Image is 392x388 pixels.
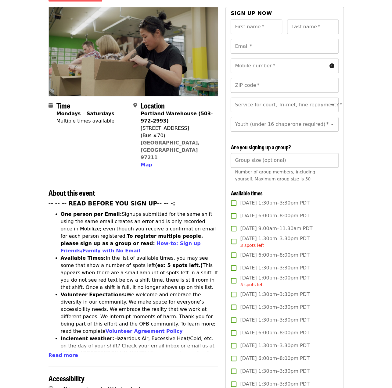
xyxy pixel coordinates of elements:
[240,329,309,336] span: [DATE] 6:00pm–8:00pm PDT
[240,368,309,375] span: [DATE] 1:30pm–3:30pm PDT
[61,255,106,261] strong: Available Times:
[231,78,338,93] input: ZIP code
[231,189,262,197] span: Available times
[240,316,309,324] span: [DATE] 1:30pm–3:30pm PDT
[49,102,53,108] i: calendar icon
[61,336,114,341] strong: Inclement weather:
[231,59,327,73] input: Mobile number
[240,304,309,311] span: [DATE] 1:30pm–3:30pm PDT
[49,7,218,96] img: Oct/Nov/Dec - Portland: Repack/Sort (age 8+) organized by Oregon Food Bank
[231,143,291,151] span: Are you signing up a group?
[61,233,203,246] strong: To register multiple people, please sign up as a group or read:
[61,291,218,335] li: We welcome and embrace the diversity in our community. We make space for everyone’s accessibility...
[231,20,282,34] input: First name
[141,132,213,139] div: (Bus #70)
[240,291,309,298] span: [DATE] 1:30pm–3:30pm PDT
[61,255,218,291] li: In the list of available times, you may see some that show a number of spots left This appears wh...
[240,380,309,388] span: [DATE] 1:30pm–3:30pm PDT
[329,63,334,69] i: circle-info icon
[240,355,309,362] span: [DATE] 6:00pm–8:00pm PDT
[328,101,336,109] button: Open
[141,162,152,168] span: Map
[141,125,213,132] div: [STREET_ADDRESS]
[287,20,339,34] input: Last name
[133,102,137,108] i: map-marker-alt icon
[61,292,127,297] strong: Volunteer Expectations:
[61,240,201,254] a: How-to: Sign up Friends/Family with No Email
[61,335,218,372] li: Hazardous Air, Excessive Heat/Cold, etc. on the day of your shift? Check your email inbox or emai...
[56,100,70,111] span: Time
[240,212,309,219] span: [DATE] 6:00pm–8:00pm PDT
[49,187,95,198] span: About this event
[56,111,114,116] strong: Mondays – Saturdays
[106,328,183,334] a: Volunteer Agreement Policy
[240,251,309,259] span: [DATE] 6:00pm–8:00pm PDT
[240,282,264,287] span: 5 spots left
[49,200,175,207] strong: -- -- -- READ BEFORE YOU SIGN UP-- -- -:
[240,243,264,248] span: 3 spots left
[141,161,152,169] button: Map
[231,39,338,54] input: Email
[328,120,336,129] button: Open
[240,225,312,232] span: [DATE] 9:00am–11:30am PDT
[231,10,272,16] span: Sign up now
[141,140,200,160] a: [GEOGRAPHIC_DATA], [GEOGRAPHIC_DATA] 97211
[240,199,309,207] span: [DATE] 1:30pm–3:30pm PDT
[61,211,218,255] li: Signups submitted for the same shift using the same email creates an error and is only recorded o...
[49,373,85,383] span: Accessibility
[240,342,309,349] span: [DATE] 1:30pm–3:30pm PDT
[240,235,309,249] span: [DATE] 1:30pm–3:30pm PDT
[49,352,78,359] button: Read more
[56,117,114,125] div: Multiple times available
[240,264,309,272] span: [DATE] 1:30pm–3:30pm PDT
[240,274,309,288] span: [DATE] 1:00pm–3:00pm PDT
[49,352,78,358] span: Read more
[235,169,315,181] span: Number of group members, including yourself. Maximum group size is 50
[231,153,338,168] input: [object Object]
[61,211,122,217] strong: One person per Email:
[141,111,213,124] strong: Portland Warehouse (503-972-2993)
[141,100,165,111] span: Location
[155,262,203,268] strong: (ex: 5 spots left.)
